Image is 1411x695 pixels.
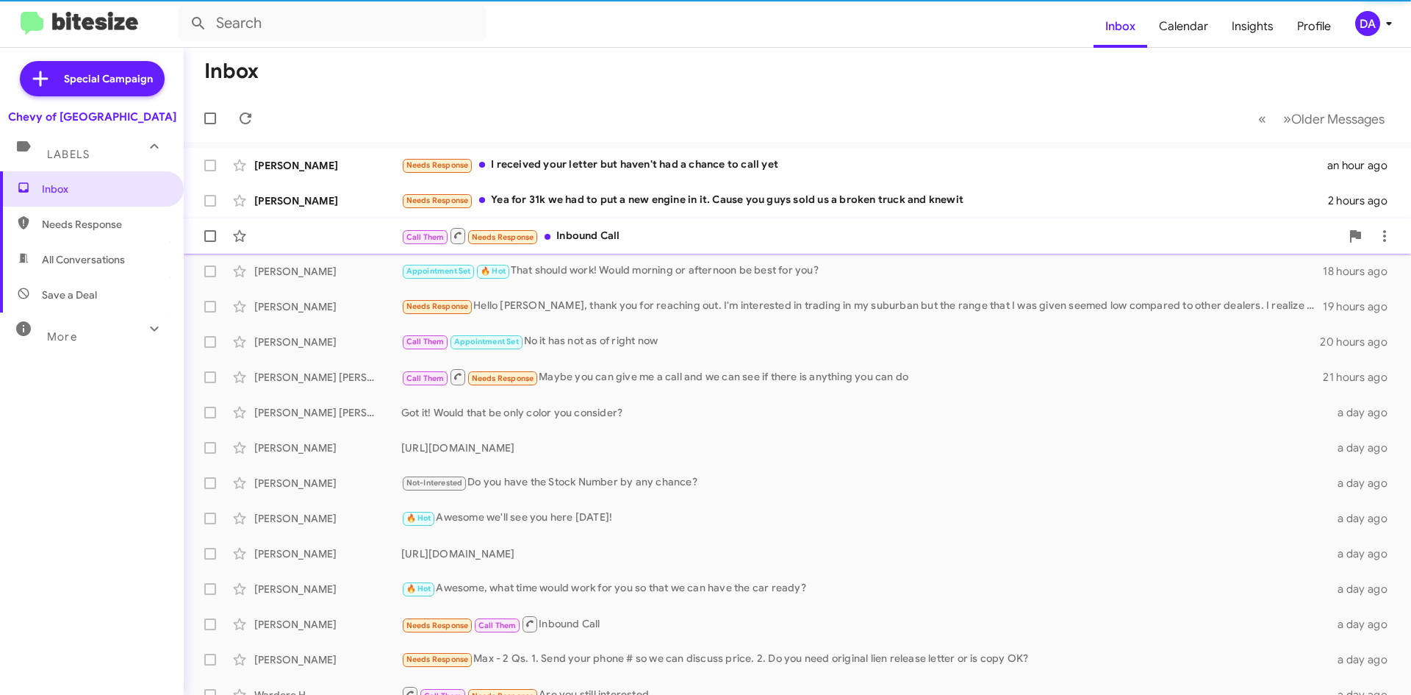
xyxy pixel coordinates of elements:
[401,510,1329,527] div: Awesome we'll see you here [DATE]!
[254,582,401,596] div: [PERSON_NAME]
[1329,546,1399,561] div: a day ago
[254,405,401,420] div: [PERSON_NAME] [PERSON_NAME]
[254,511,401,526] div: [PERSON_NAME]
[472,374,534,383] span: Needs Response
[42,182,167,196] span: Inbox
[1323,299,1399,314] div: 19 hours ago
[254,441,401,455] div: [PERSON_NAME]
[1329,405,1399,420] div: a day ago
[406,232,445,242] span: Call Them
[254,264,401,279] div: [PERSON_NAME]
[406,621,469,630] span: Needs Response
[406,513,431,523] span: 🔥 Hot
[1094,5,1147,48] a: Inbox
[42,252,125,267] span: All Conversations
[478,621,517,630] span: Call Them
[401,263,1323,279] div: That should work! Would morning or afternoon be best for you?
[42,288,97,302] span: Save a Deal
[8,110,176,124] div: Chevy of [GEOGRAPHIC_DATA]
[401,333,1320,350] div: No it has not as of right now
[1329,476,1399,491] div: a day ago
[401,441,1329,455] div: [URL][DOMAIN_NAME]
[1323,370,1399,385] div: 21 hours ago
[1323,264,1399,279] div: 18 hours ago
[254,652,401,667] div: [PERSON_NAME]
[1274,104,1393,134] button: Next
[401,298,1323,315] div: Hello [PERSON_NAME], thank you for reaching out. I'm interested in trading in my suburban but the...
[1343,11,1395,36] button: DA
[401,405,1329,420] div: Got it! Would that be only color you consider?
[204,60,259,83] h1: Inbox
[401,368,1323,386] div: Maybe you can give me a call and we can see if there is anything you can do
[401,615,1329,633] div: Inbound Call
[20,61,165,96] a: Special Campaign
[406,196,469,205] span: Needs Response
[481,266,506,276] span: 🔥 Hot
[254,370,401,385] div: [PERSON_NAME] [PERSON_NAME]
[401,227,1340,245] div: Inbound Call
[47,148,90,161] span: Labels
[1355,11,1380,36] div: DA
[406,266,471,276] span: Appointment Set
[1329,582,1399,596] div: a day ago
[472,232,534,242] span: Needs Response
[406,337,445,346] span: Call Them
[1328,193,1399,208] div: 2 hours ago
[454,337,519,346] span: Appointment Set
[178,6,487,41] input: Search
[401,651,1329,668] div: Max - 2 Qs. 1. Send your phone # so we can discuss price. 2. Do you need original lien release le...
[1285,5,1343,48] a: Profile
[1329,441,1399,455] div: a day ago
[1291,111,1385,127] span: Older Messages
[254,617,401,632] div: [PERSON_NAME]
[401,546,1329,561] div: [URL][DOMAIN_NAME]
[406,478,463,488] span: Not-Interested
[406,374,445,383] span: Call Them
[254,335,401,349] div: [PERSON_NAME]
[254,158,401,173] div: [PERSON_NAME]
[254,193,401,208] div: [PERSON_NAME]
[406,584,431,594] span: 🔥 Hot
[1283,110,1291,128] span: »
[1327,158,1399,173] div: an hour ago
[1320,335,1399,349] div: 20 hours ago
[47,330,77,343] span: More
[406,160,469,170] span: Needs Response
[1329,511,1399,526] div: a day ago
[64,71,153,86] span: Special Campaign
[1147,5,1220,48] a: Calendar
[401,474,1329,491] div: Do you have the Stock Number by any chance?
[401,192,1328,209] div: Yea for 31k we had to put a new engine in it. Cause you guys sold us a broken truck and knewit
[1258,110,1266,128] span: «
[1329,617,1399,632] div: a day ago
[254,546,401,561] div: [PERSON_NAME]
[254,299,401,314] div: [PERSON_NAME]
[1250,104,1393,134] nav: Page navigation example
[1220,5,1285,48] a: Insights
[42,217,167,232] span: Needs Response
[1249,104,1275,134] button: Previous
[401,580,1329,597] div: Awesome, what time would work for you so that we can have the car ready?
[401,157,1327,174] div: I received your letter but haven't had a chance to call yet
[406,302,469,311] span: Needs Response
[254,476,401,491] div: [PERSON_NAME]
[1329,652,1399,667] div: a day ago
[406,655,469,664] span: Needs Response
